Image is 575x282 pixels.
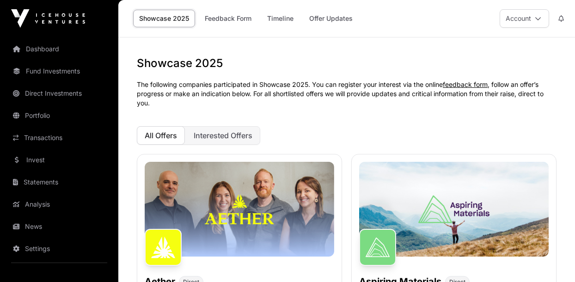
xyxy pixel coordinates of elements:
img: Aether [145,229,182,266]
span: Interested Offers [194,131,252,140]
a: Direct Investments [7,83,111,104]
a: Statements [7,172,111,192]
a: Fund Investments [7,61,111,81]
button: Interested Offers [186,126,260,145]
a: Invest [7,150,111,170]
a: Settings [7,239,111,259]
h1: Showcase 2025 [137,56,557,71]
button: Account [500,9,549,28]
a: Showcase 2025 [133,10,195,27]
a: News [7,216,111,237]
a: Transactions [7,128,111,148]
img: Aspiring Materials [359,229,396,266]
img: Icehouse Ventures Logo [11,9,85,28]
img: Aspiring-Banner.jpg [359,162,549,257]
a: Portfolio [7,105,111,126]
p: The following companies participated in Showcase 2025. You can register your interest via the onl... [137,80,557,108]
a: Feedback Form [199,10,257,27]
span: All Offers [145,131,177,140]
a: Analysis [7,194,111,215]
a: Timeline [261,10,300,27]
a: Offer Updates [303,10,359,27]
a: Dashboard [7,39,111,59]
img: Aether-Banner.jpg [145,162,334,257]
a: feedback form [443,80,488,88]
button: All Offers [137,126,185,145]
iframe: Chat Widget [529,238,575,282]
